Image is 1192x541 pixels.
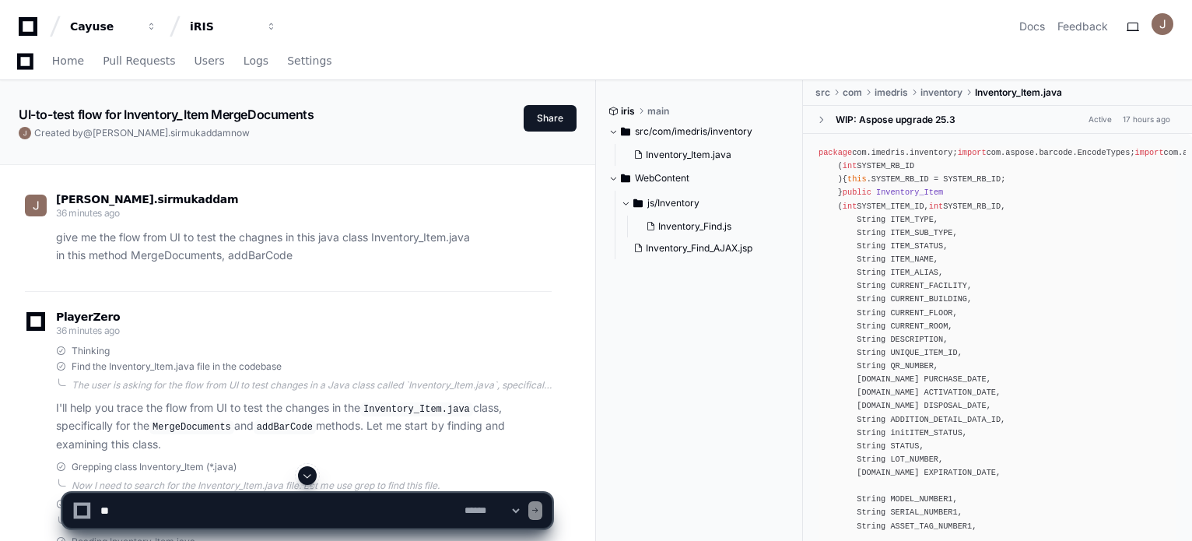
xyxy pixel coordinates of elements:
[876,188,943,197] span: Inventory_Item
[647,105,669,118] span: main
[635,172,689,184] span: WebContent
[195,56,225,65] span: Users
[244,44,268,79] a: Logs
[819,148,852,157] span: package
[287,44,331,79] a: Settings
[103,44,175,79] a: Pull Requests
[254,420,316,434] code: addBarCode
[647,197,699,209] span: js/Inventory
[1057,19,1108,34] button: Feedback
[56,325,120,336] span: 36 minutes ago
[621,169,630,188] svg: Directory
[34,127,250,139] span: Created by
[19,107,314,122] app-text-character-animate: UI-to-test flow for Inventory_Item MergeDocuments
[52,44,84,79] a: Home
[72,345,110,357] span: Thinking
[103,56,175,65] span: Pull Requests
[93,127,231,139] span: [PERSON_NAME].sirmukaddam
[608,119,791,144] button: src/com/imedris/inventory
[25,195,47,216] img: ACg8ocL0-VV38dUbyLUN_j_Ryupr2ywH6Bky3aOUOf03hrByMsB9Zg=s96-c
[72,461,237,473] span: Grepping class Inventory_Item (*.java)
[287,56,331,65] span: Settings
[608,166,791,191] button: WebContent
[360,402,473,416] code: Inventory_Item.java
[836,114,955,126] div: WIP: Aspose upgrade 25.3
[843,161,857,170] span: int
[958,148,987,157] span: import
[70,19,137,34] div: Cayuse
[56,207,120,219] span: 36 minutes ago
[1123,114,1170,125] div: 17 hours ago
[843,202,857,211] span: int
[646,242,752,255] span: Inventory_Find_AJAX.jsp
[627,237,782,259] button: Inventory_Find_AJAX.jsp
[56,193,238,206] span: [PERSON_NAME].sirmukaddam
[658,220,731,233] span: Inventory_Find.js
[83,127,93,139] span: @
[56,229,552,265] p: give me the flow from UI to test the chagnes in this java class Inventory_Item.java in this metho...
[56,312,120,321] span: PlayerZero
[621,122,630,141] svg: Directory
[195,44,225,79] a: Users
[64,12,163,40] button: Cayuse
[231,127,250,139] span: now
[524,105,577,132] button: Share
[621,105,635,118] span: iris
[627,144,782,166] button: Inventory_Item.java
[843,188,871,197] span: public
[190,19,257,34] div: iRIS
[1019,19,1045,34] a: Docs
[815,86,830,99] span: src
[847,174,867,184] span: this
[244,56,268,65] span: Logs
[929,202,943,211] span: int
[635,125,752,138] span: src/com/imedris/inventory
[633,194,643,213] svg: Directory
[1152,13,1173,35] img: ACg8ocL0-VV38dUbyLUN_j_Ryupr2ywH6Bky3aOUOf03hrByMsB9Zg=s96-c
[149,420,234,434] code: MergeDocuments
[19,127,31,139] img: ACg8ocL0-VV38dUbyLUN_j_Ryupr2ywH6Bky3aOUOf03hrByMsB9Zg=s96-c
[1142,490,1184,532] iframe: Open customer support
[1084,112,1117,127] span: Active
[843,86,862,99] span: com
[875,86,908,99] span: imedris
[72,360,282,373] span: Find the Inventory_Item.java file in the codebase
[920,86,962,99] span: inventory
[621,191,791,216] button: js/Inventory
[52,56,84,65] span: Home
[646,149,731,161] span: Inventory_Item.java
[640,216,782,237] button: Inventory_Find.js
[975,86,1062,99] span: Inventory_Item.java
[72,379,552,392] div: The user is asking for the flow from UI to test changes in a Java class called `Inventory_Item.ja...
[184,12,283,40] button: iRIS
[819,161,914,184] span: ( SYSTEM_RB_ID )
[56,399,552,454] p: I'll help you trace the flow from UI to test the changes in the class, specifically for the and m...
[1135,148,1164,157] span: import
